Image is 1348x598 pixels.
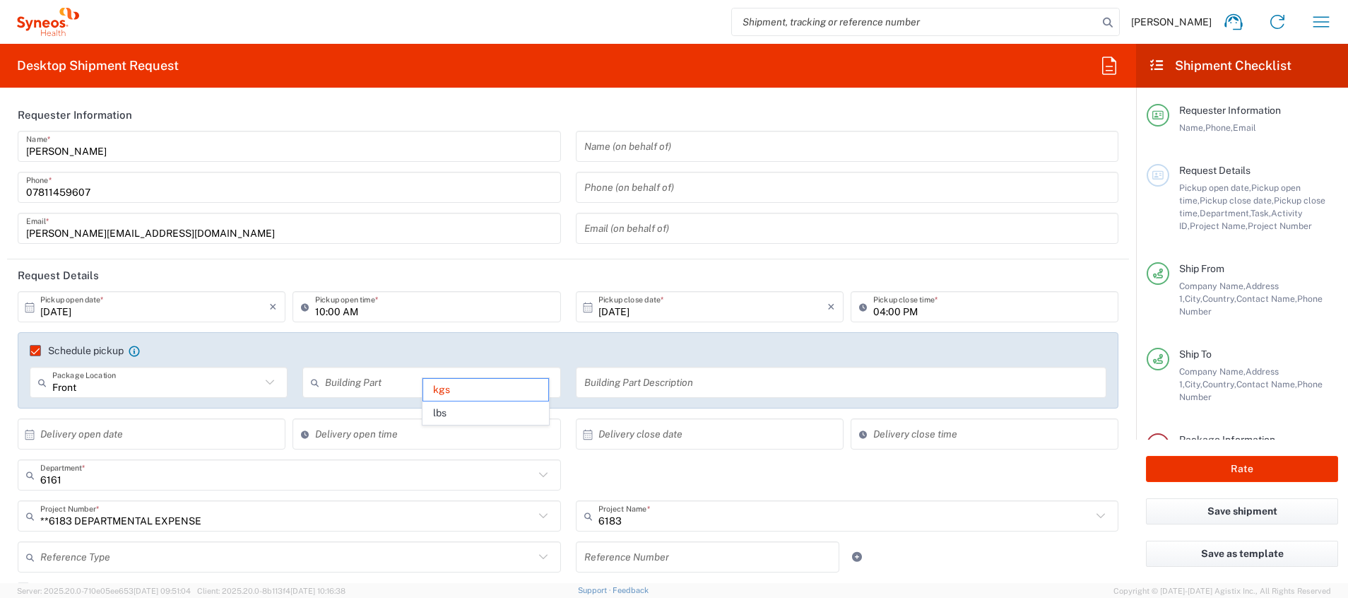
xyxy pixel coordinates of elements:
[1200,208,1251,218] span: Department,
[423,402,548,424] span: lbs
[1179,122,1205,133] span: Name,
[30,345,124,356] label: Schedule pickup
[197,587,345,595] span: Client: 2025.20.0-8b113f4
[1202,293,1236,304] span: Country,
[1146,498,1338,524] button: Save shipment
[1179,165,1251,176] span: Request Details
[269,295,277,318] i: ×
[1179,348,1212,360] span: Ship To
[1179,105,1281,116] span: Requester Information
[1236,379,1297,389] span: Contact Name,
[423,379,548,401] span: kgs
[847,547,867,567] a: Add Reference
[1149,57,1291,74] h2: Shipment Checklist
[1251,208,1271,218] span: Task,
[1185,379,1202,389] span: City,
[18,269,99,283] h2: Request Details
[1248,221,1312,231] span: Project Number
[1179,263,1224,274] span: Ship From
[1179,434,1275,445] span: Package Information
[1113,585,1331,597] span: Copyright © [DATE]-[DATE] Agistix Inc., All Rights Reserved
[18,582,131,594] label: Return label required
[290,587,345,595] span: [DATE] 10:16:38
[1236,293,1297,304] span: Contact Name,
[1179,281,1246,291] span: Company Name,
[1179,182,1251,193] span: Pickup open date,
[17,587,191,595] span: Server: 2025.20.0-710e05ee653
[134,587,191,595] span: [DATE] 09:51:04
[1202,379,1236,389] span: Country,
[1185,293,1202,304] span: City,
[578,586,613,594] a: Support
[1146,456,1338,482] button: Rate
[17,57,179,74] h2: Desktop Shipment Request
[732,8,1098,35] input: Shipment, tracking or reference number
[1205,122,1233,133] span: Phone,
[827,295,835,318] i: ×
[1233,122,1256,133] span: Email
[613,586,649,594] a: Feedback
[1146,541,1338,567] button: Save as template
[1131,16,1212,28] span: [PERSON_NAME]
[1190,221,1248,231] span: Project Name,
[18,108,132,122] h2: Requester Information
[1179,366,1246,377] span: Company Name,
[1200,195,1274,206] span: Pickup close date,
